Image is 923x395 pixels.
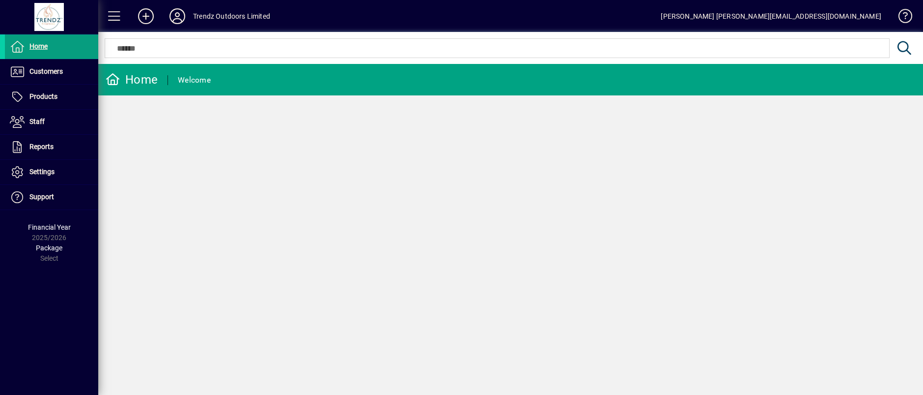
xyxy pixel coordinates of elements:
span: Customers [29,67,63,75]
span: Products [29,92,57,100]
button: Add [130,7,162,25]
a: Staff [5,110,98,134]
a: Customers [5,60,98,84]
span: Support [29,193,54,201]
div: Home [106,72,158,88]
button: Profile [162,7,193,25]
a: Support [5,185,98,210]
span: Reports [29,143,54,151]
span: Financial Year [28,223,71,231]
div: [PERSON_NAME] [PERSON_NAME][EMAIL_ADDRESS][DOMAIN_NAME] [661,8,881,24]
span: Home [29,42,48,50]
a: Knowledge Base [891,2,911,34]
span: Package [36,244,62,252]
span: Staff [29,118,45,125]
a: Reports [5,135,98,159]
span: Settings [29,168,55,176]
div: Welcome [178,72,211,88]
div: Trendz Outdoors Limited [193,8,270,24]
a: Settings [5,160,98,184]
a: Products [5,85,98,109]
